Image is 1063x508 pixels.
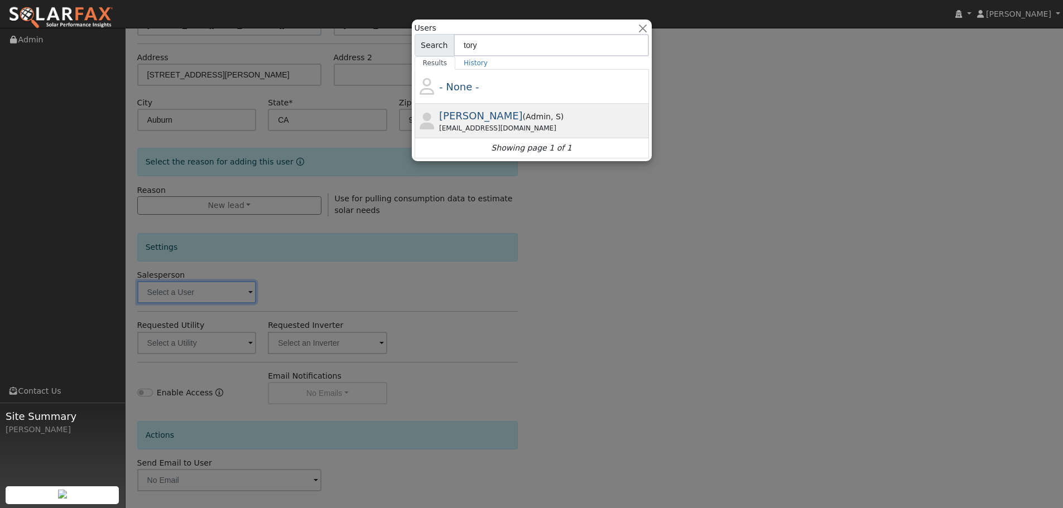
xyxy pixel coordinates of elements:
img: SolarFax [8,6,113,30]
a: Results [415,56,456,70]
div: [PERSON_NAME] [6,424,119,436]
span: [PERSON_NAME] [986,9,1051,18]
span: Users [415,22,436,34]
span: Site Summary [6,409,119,424]
span: Search [415,34,454,56]
a: History [455,56,496,70]
img: retrieve [58,490,67,499]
